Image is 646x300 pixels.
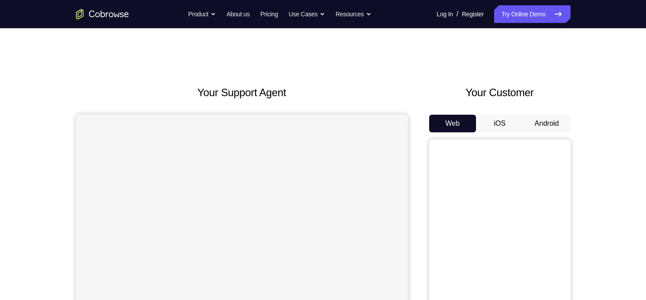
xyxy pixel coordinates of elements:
[429,85,570,101] h2: Your Customer
[336,5,371,23] button: Resources
[429,115,476,132] button: Web
[523,115,570,132] button: Android
[437,5,453,23] a: Log In
[494,5,570,23] a: Try Online Demo
[260,5,278,23] a: Pricing
[76,9,129,19] a: Go to the home page
[227,5,249,23] a: About us
[289,5,325,23] button: Use Cases
[457,9,458,19] span: /
[188,5,216,23] button: Product
[76,85,408,101] h2: Your Support Agent
[476,115,523,132] button: iOS
[462,5,484,23] a: Register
